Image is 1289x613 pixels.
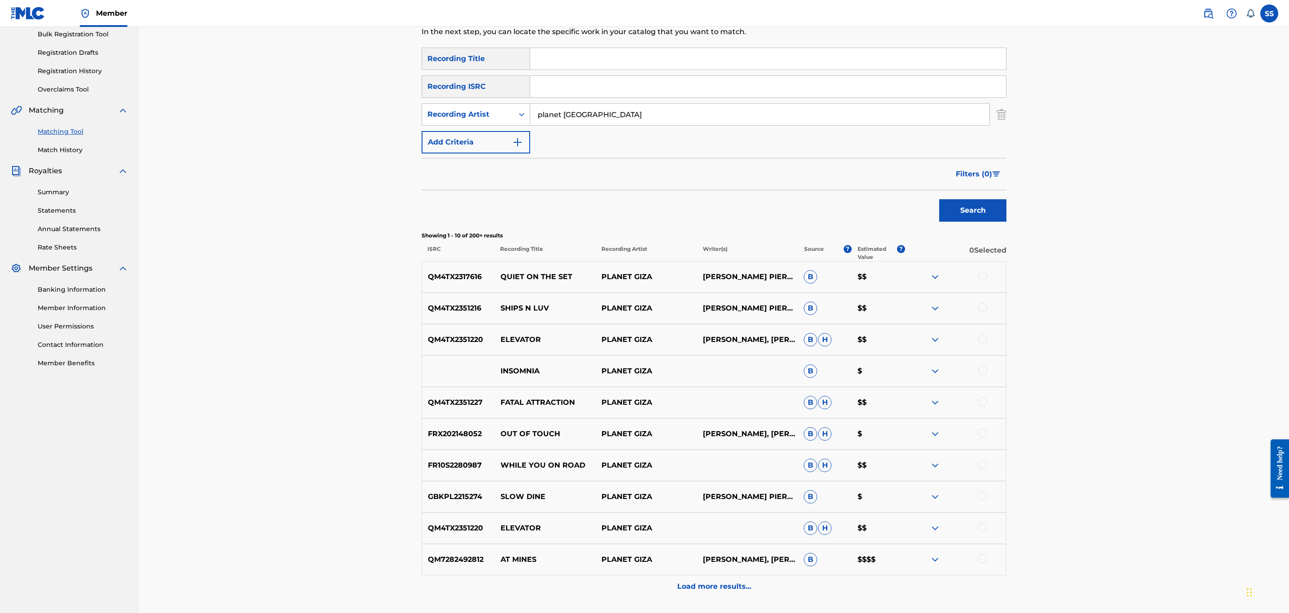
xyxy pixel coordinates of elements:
[697,245,798,261] p: Writer(s)
[993,171,1000,177] img: filter
[818,459,832,472] span: H
[596,271,697,282] p: PLANET GIZA
[427,109,508,120] div: Recording Artist
[495,523,596,534] p: ELEVATOR
[851,523,905,534] p: $$
[930,271,941,282] img: expand
[697,554,798,565] p: [PERSON_NAME], [PERSON_NAME], [PERSON_NAME], [PERSON_NAME] [PERSON_NAME]
[38,224,128,234] a: Annual Statements
[930,303,941,314] img: expand
[804,333,817,346] span: B
[851,429,905,439] p: $
[38,188,128,197] a: Summary
[1264,432,1289,504] iframe: Resource Center
[596,554,697,565] p: PLANET GIZA
[1203,8,1214,19] img: search
[804,490,817,504] span: B
[38,303,128,313] a: Member Information
[422,303,495,314] p: QM4TX2351216
[851,554,905,565] p: $$$$
[38,30,128,39] a: Bulk Registration Tool
[1199,4,1217,22] a: Public Search
[495,303,596,314] p: SHIPS N LUV
[858,245,897,261] p: Estimated Value
[96,8,127,18] span: Member
[697,334,798,345] p: [PERSON_NAME], [PERSON_NAME], [PERSON_NAME] GENFI [PERSON_NAME] [PERSON_NAME] [PERSON_NAME]
[495,271,596,282] p: QUIET ON THE SET
[804,553,817,566] span: B
[495,397,596,408] p: FATAL ATTRACTION
[11,105,22,116] img: Matching
[818,396,832,409] span: H
[38,127,128,136] a: Matching Tool
[804,302,817,315] span: B
[804,396,817,409] span: B
[804,270,817,284] span: B
[697,429,798,439] p: [PERSON_NAME], [PERSON_NAME], [PERSON_NAME], [PERSON_NAME] [PERSON_NAME], [PERSON_NAME] [PERSON_N...
[930,429,941,439] img: expand
[422,26,872,37] p: In the next step, you can locate the specific work in your catalog that you want to match.
[697,303,798,314] p: [PERSON_NAME] PIERREIHEB [PERSON_NAME] BRAHIMIMARC-[PERSON_NAME]
[422,554,495,565] p: QM7282492812
[596,429,697,439] p: PLANET GIZA
[38,85,128,94] a: Overclaims Tool
[422,491,495,502] p: GBKPL2215274
[494,245,596,261] p: Recording Title
[596,303,697,314] p: PLANET GIZA
[851,491,905,502] p: $
[422,397,495,408] p: QM4TX2351227
[804,521,817,535] span: B
[804,364,817,378] span: B
[422,232,1006,240] p: Showing 1 - 10 of 200+ results
[596,397,697,408] p: PLANET GIZA
[422,334,495,345] p: QM4TX2351220
[1226,8,1237,19] img: help
[1223,4,1241,22] div: Help
[1260,4,1278,22] div: User Menu
[495,429,596,439] p: OUT OF TOUCH
[697,271,798,282] p: [PERSON_NAME] PIERREIHEB [PERSON_NAME] BRAHIMIMARC-[PERSON_NAME]
[851,271,905,282] p: $$
[818,427,832,441] span: H
[1244,570,1289,613] iframe: Chat Widget
[897,245,905,253] span: ?
[29,166,62,176] span: Royalties
[905,245,1006,261] p: 0 Selected
[38,243,128,252] a: Rate Sheets
[422,523,495,534] p: QM4TX2351220
[956,169,992,180] span: Filters ( 0 )
[596,460,697,471] p: PLANET GIZA
[930,366,941,377] img: expand
[495,334,596,345] p: ELEVATOR
[930,334,941,345] img: expand
[38,206,128,215] a: Statements
[851,460,905,471] p: $$
[29,105,64,116] span: Matching
[804,427,817,441] span: B
[422,271,495,282] p: QM4TX2317616
[38,66,128,76] a: Registration History
[38,340,128,350] a: Contact Information
[596,245,697,261] p: Recording Artist
[930,397,941,408] img: expand
[80,8,91,19] img: Top Rightsholder
[29,263,92,274] span: Member Settings
[950,163,1006,185] button: Filters (0)
[851,366,905,377] p: $
[851,303,905,314] p: $$
[422,429,495,439] p: FRX202148052
[38,285,128,294] a: Banking Information
[939,199,1006,222] button: Search
[818,333,832,346] span: H
[697,491,798,502] p: [PERSON_NAME] PIERREIHEB [PERSON_NAME] BRAHIMIMARC-[PERSON_NAME]
[422,460,495,471] p: FR10S2280987
[38,322,128,331] a: User Permissions
[1246,9,1255,18] div: Notifications
[422,131,530,153] button: Add Criteria
[495,460,596,471] p: WHILE YOU ON ROAD
[596,334,697,345] p: PLANET GIZA
[118,166,128,176] img: expand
